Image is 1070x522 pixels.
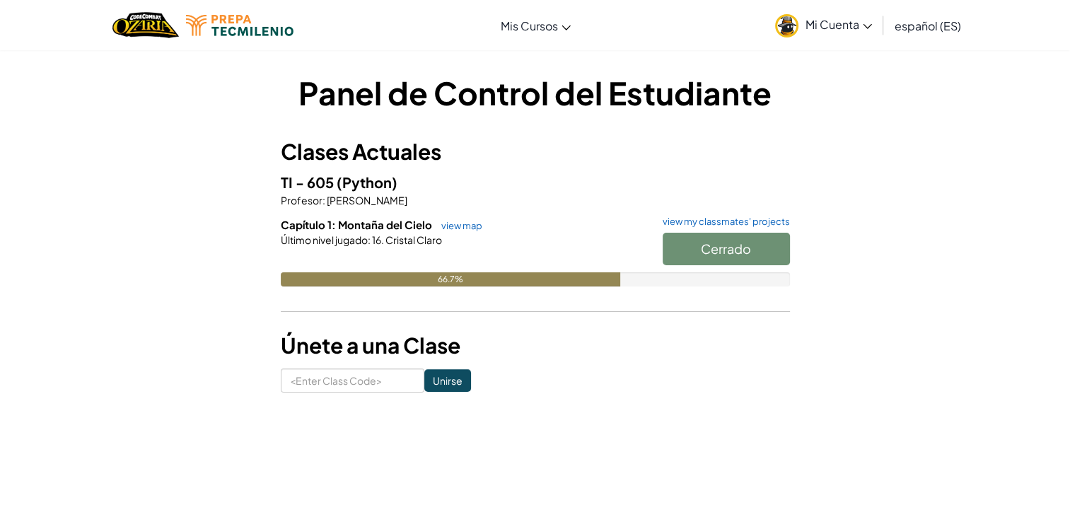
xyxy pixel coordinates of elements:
[281,233,368,246] span: Último nivel jugado
[281,194,322,207] span: Profesor
[888,6,968,45] a: español (ES)
[371,233,384,246] span: 16.
[434,220,482,231] a: view map
[775,14,798,37] img: avatar
[424,369,471,392] input: Unirse
[281,173,337,191] span: TI - 605
[768,3,879,47] a: Mi Cuenta
[895,18,961,33] span: español (ES)
[281,369,424,393] input: <Enter Class Code>
[112,11,178,40] a: Ozaria by CodeCombat logo
[368,233,371,246] span: :
[322,194,325,207] span: :
[384,233,442,246] span: Cristal Claro
[337,173,397,191] span: (Python)
[501,18,558,33] span: Mis Cursos
[656,217,790,226] a: view my classmates' projects
[186,15,293,36] img: Tecmilenio logo
[494,6,578,45] a: Mis Cursos
[806,17,872,32] span: Mi Cuenta
[112,11,178,40] img: Home
[281,330,790,361] h3: Únete a una Clase
[281,272,620,286] div: 66.7%
[281,136,790,168] h3: Clases Actuales
[325,194,407,207] span: [PERSON_NAME]
[281,71,790,115] h1: Panel de Control del Estudiante
[281,218,434,231] span: Capítulo 1: Montaña del Cielo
